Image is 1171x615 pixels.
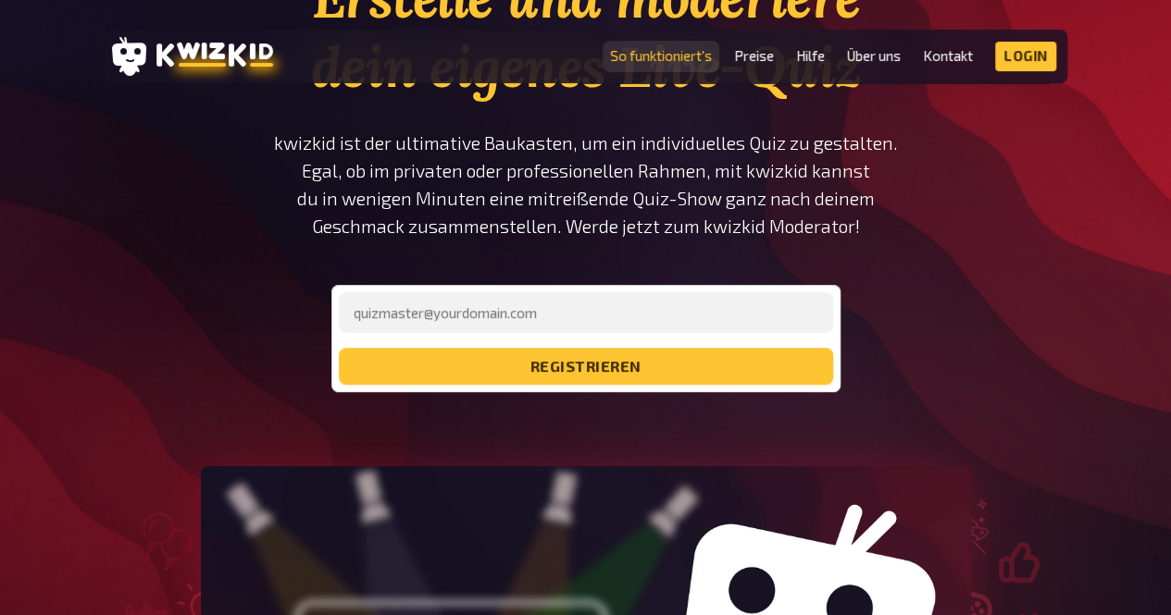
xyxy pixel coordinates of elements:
[339,348,833,385] button: registrieren
[339,292,833,333] input: quizmaster@yourdomain.com
[847,48,901,64] a: Über uns
[610,48,712,64] a: So funktioniert's
[796,48,825,64] a: Hilfe
[923,48,973,64] a: Kontakt
[273,129,899,240] p: kwizkid ist der ultimative Baukasten, um ein individuelles Quiz zu gestalten. Egal, ob im private...
[995,42,1056,71] a: Login
[734,48,774,64] a: Preise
